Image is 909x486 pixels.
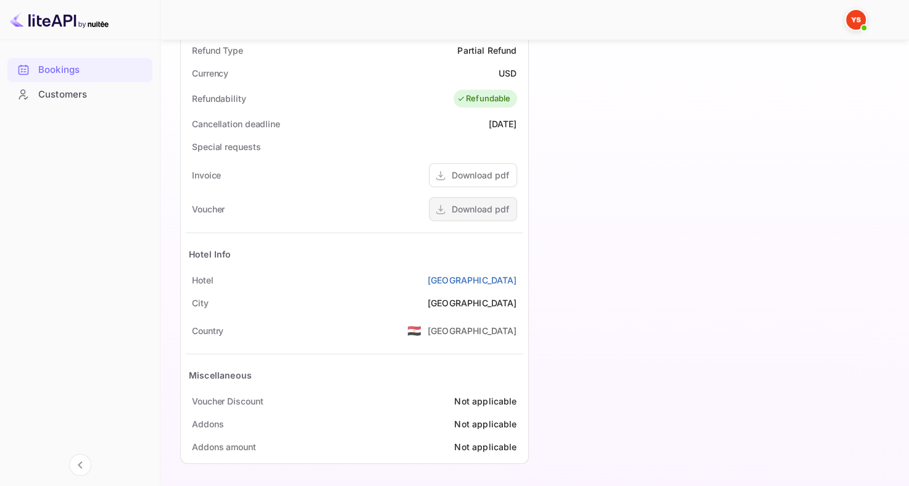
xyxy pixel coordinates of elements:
[7,58,152,82] div: Bookings
[457,93,511,105] div: Refundable
[454,440,517,453] div: Not applicable
[69,454,91,476] button: Collapse navigation
[38,88,146,102] div: Customers
[192,203,225,216] div: Voucher
[189,369,252,382] div: Miscellaneous
[192,417,223,430] div: Addons
[192,274,214,287] div: Hotel
[192,140,260,153] div: Special requests
[192,92,246,105] div: Refundability
[192,324,223,337] div: Country
[428,274,517,287] a: [GEOGRAPHIC_DATA]
[499,67,517,80] div: USD
[192,44,243,57] div: Refund Type
[457,44,517,57] div: Partial Refund
[192,296,209,309] div: City
[407,319,421,341] span: United States
[452,169,509,182] div: Download pdf
[428,296,517,309] div: [GEOGRAPHIC_DATA]
[428,324,517,337] div: [GEOGRAPHIC_DATA]
[192,169,221,182] div: Invoice
[192,395,263,408] div: Voucher Discount
[192,67,228,80] div: Currency
[454,395,517,408] div: Not applicable
[7,83,152,106] a: Customers
[489,117,517,130] div: [DATE]
[192,117,280,130] div: Cancellation deadline
[10,10,109,30] img: LiteAPI logo
[7,83,152,107] div: Customers
[192,440,256,453] div: Addons amount
[189,248,231,261] div: Hotel Info
[454,417,517,430] div: Not applicable
[7,58,152,81] a: Bookings
[452,203,509,216] div: Download pdf
[846,10,866,30] img: Yandex Support
[38,63,146,77] div: Bookings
